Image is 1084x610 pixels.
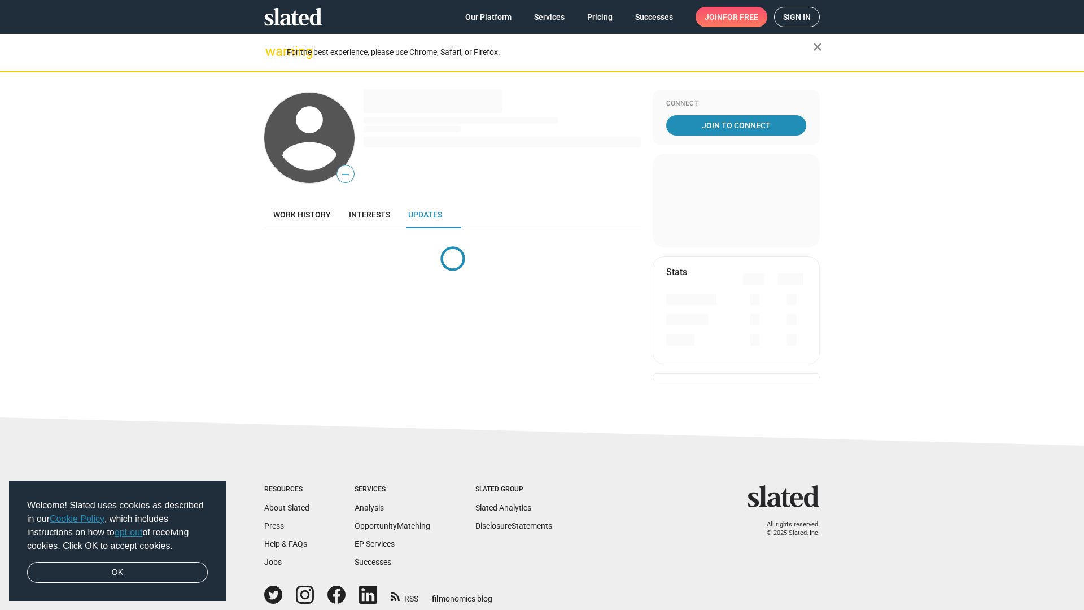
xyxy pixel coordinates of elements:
span: Services [534,7,565,27]
div: cookieconsent [9,481,226,602]
a: Work history [264,201,340,228]
span: — [337,167,354,182]
a: Slated Analytics [475,503,531,512]
span: Work history [273,210,331,219]
a: About Slated [264,503,309,512]
a: Interests [340,201,399,228]
a: EP Services [355,539,395,548]
span: Join To Connect [668,115,804,136]
div: Connect [666,99,806,108]
span: Our Platform [465,7,512,27]
a: Successes [355,557,391,567]
a: Services [525,7,574,27]
p: All rights reserved. © 2025 Slated, Inc. [755,521,820,537]
a: Help & FAQs [264,539,307,548]
a: Joinfor free [696,7,767,27]
a: dismiss cookie message [27,562,208,583]
span: Pricing [587,7,613,27]
span: Welcome! Slated uses cookies as described in our , which includes instructions on how to of recei... [27,499,208,553]
div: For the best experience, please use Chrome, Safari, or Firefox. [287,45,813,60]
div: Resources [264,485,309,494]
div: Slated Group [475,485,552,494]
a: OpportunityMatching [355,521,430,530]
a: Cookie Policy [50,514,104,524]
a: Updates [399,201,451,228]
a: Jobs [264,557,282,567]
a: opt-out [115,528,143,537]
span: Sign in [783,7,811,27]
a: Sign in [774,7,820,27]
div: Services [355,485,430,494]
span: Successes [635,7,673,27]
span: for free [723,7,758,27]
a: Pricing [578,7,622,27]
a: Press [264,521,284,530]
mat-icon: close [811,40,824,54]
span: film [432,594,445,603]
mat-card-title: Stats [666,266,687,278]
span: Join [705,7,758,27]
a: Successes [626,7,682,27]
mat-icon: warning [265,45,279,58]
a: DisclosureStatements [475,521,552,530]
span: Interests [349,210,390,219]
a: Our Platform [456,7,521,27]
a: Analysis [355,503,384,512]
a: filmonomics blog [432,585,492,604]
a: Join To Connect [666,115,806,136]
a: RSS [391,587,418,604]
span: Updates [408,210,442,219]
